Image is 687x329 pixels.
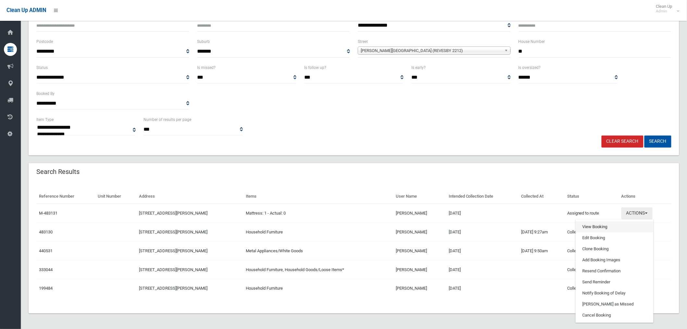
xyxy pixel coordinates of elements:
[244,223,393,242] td: Household Furniture
[576,310,653,321] a: Cancel Booking
[36,38,53,45] label: Postcode
[576,299,653,310] a: [PERSON_NAME] as Missed
[576,221,653,232] a: View Booking
[139,286,208,291] a: [STREET_ADDRESS][PERSON_NAME]
[39,230,53,234] a: 483130
[576,243,653,255] a: Clone Booking
[446,204,518,223] td: [DATE]
[393,204,446,223] td: [PERSON_NAME]
[6,7,46,13] span: Clean Up ADMIN
[446,242,518,260] td: [DATE]
[361,47,502,55] span: [PERSON_NAME][GEOGRAPHIC_DATA] (REVESBY 2212)
[565,204,619,223] td: Assigned to route
[446,223,518,242] td: [DATE]
[621,207,653,219] button: Actions
[602,136,643,148] a: Clear Search
[576,288,653,299] a: Notify Booking of Delay
[656,9,672,14] small: Admin
[565,260,619,279] td: Collected
[619,189,671,204] th: Actions
[446,279,518,298] td: [DATE]
[244,242,393,260] td: Metal Appliances/White Goods
[244,204,393,223] td: Mattress: 1 - Actual: 0
[393,223,446,242] td: [PERSON_NAME]
[39,286,53,291] a: 199484
[565,279,619,298] td: Collected
[644,136,671,148] button: Search
[139,248,208,253] a: [STREET_ADDRESS][PERSON_NAME]
[95,189,137,204] th: Unit Number
[393,260,446,279] td: [PERSON_NAME]
[576,277,653,288] a: Send Reminder
[393,279,446,298] td: [PERSON_NAME]
[358,38,368,45] label: Street
[244,260,393,279] td: Household Furniture, Household Goods/Loose Items*
[244,279,393,298] td: Household Furniture
[518,223,565,242] td: [DATE] 9:27am
[518,64,541,71] label: Is oversized?
[139,230,208,234] a: [STREET_ADDRESS][PERSON_NAME]
[518,189,565,204] th: Collected At
[29,165,87,178] header: Search Results
[39,211,57,216] a: M-483131
[446,260,518,279] td: [DATE]
[244,189,393,204] th: Items
[197,64,216,71] label: Is missed?
[197,38,210,45] label: Suburb
[411,64,426,71] label: Is early?
[653,4,679,14] span: Clean Up
[36,116,54,123] label: Item Type
[139,211,208,216] a: [STREET_ADDRESS][PERSON_NAME]
[518,242,565,260] td: [DATE] 9:50am
[39,267,53,272] a: 333044
[565,242,619,260] td: Collected
[518,38,545,45] label: House Number
[576,266,653,277] a: Resend Confirmation
[36,189,95,204] th: Reference Number
[139,267,208,272] a: [STREET_ADDRESS][PERSON_NAME]
[576,232,653,243] a: Edit Booking
[576,255,653,266] a: Add Booking Images
[39,248,53,253] a: 440531
[393,242,446,260] td: [PERSON_NAME]
[137,189,244,204] th: Address
[36,90,55,97] label: Booked By
[393,189,446,204] th: User Name
[144,116,191,123] label: Number of results per page
[304,64,326,71] label: Is follow up?
[565,189,619,204] th: Status
[446,189,518,204] th: Intended Collection Date
[36,64,48,71] label: Status
[565,223,619,242] td: Collected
